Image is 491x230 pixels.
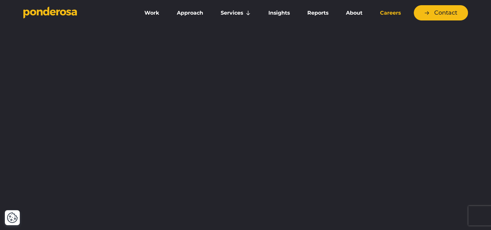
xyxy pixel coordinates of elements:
[414,5,468,20] a: Contact
[261,6,297,20] a: Insights
[137,6,167,20] a: Work
[213,6,258,20] a: Services
[300,6,336,20] a: Reports
[338,6,370,20] a: About
[7,212,18,223] img: Revisit consent button
[169,6,211,20] a: Approach
[23,6,127,19] a: Go to homepage
[7,212,18,223] button: Cookie Settings
[373,6,408,20] a: Careers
